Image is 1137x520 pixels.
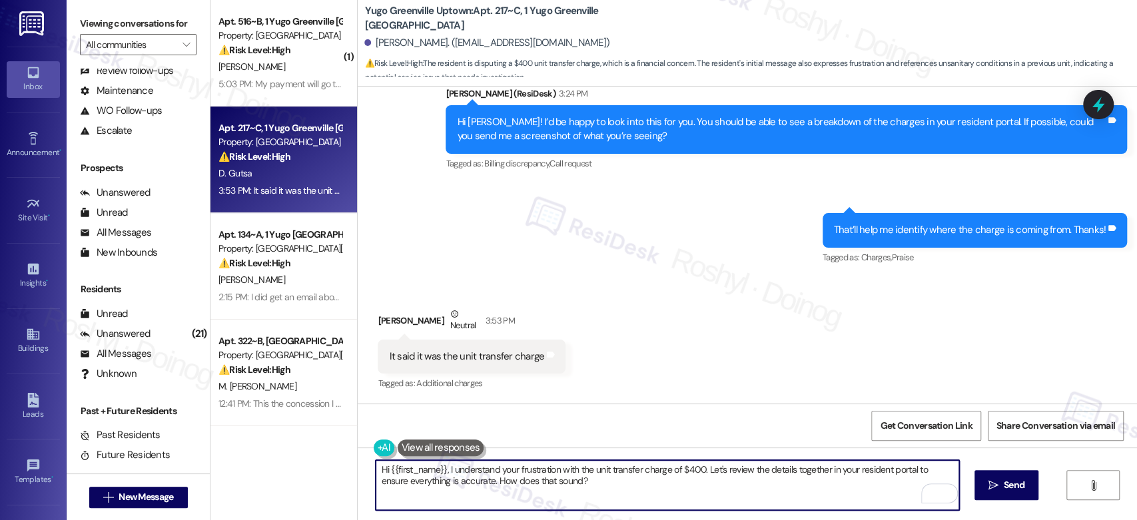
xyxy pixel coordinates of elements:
[19,11,47,36] img: ResiDesk Logo
[119,490,173,504] span: New Message
[7,454,60,490] a: Templates •
[364,36,609,50] div: [PERSON_NAME]. ([EMAIL_ADDRESS][DOMAIN_NAME])
[7,323,60,359] a: Buildings
[51,473,53,482] span: •
[59,146,61,155] span: •
[218,364,290,376] strong: ⚠️ Risk Level: High
[389,350,544,364] div: It said it was the unit transfer charge
[80,448,170,462] div: Future Residents
[988,411,1124,441] button: Share Conversation via email
[80,84,153,98] div: Maintenance
[218,228,342,242] div: Apt. 134~A, 1 Yugo [GEOGRAPHIC_DATA][PERSON_NAME]
[376,460,958,510] textarea: To enrich screen reader interactions, please activate Accessibility in Grammarly extension settings
[218,78,613,90] div: 5:03 PM: My payment will go through the night of the 16th, so [DATE] night. Sorry for the inconve...
[218,184,394,196] div: 3:53 PM: It said it was the unit transfer charge
[218,167,252,179] span: D. Gutsa
[7,61,60,97] a: Inbox
[80,13,196,34] label: Viewing conversations for
[103,492,113,503] i: 
[218,135,342,149] div: Property: [GEOGRAPHIC_DATA] [GEOGRAPHIC_DATA]
[457,115,1106,144] div: Hi [PERSON_NAME]! I’d be happy to look into this for you. You should be able to see a breakdown o...
[446,154,1127,173] div: Tagged as:
[80,246,157,260] div: New Inbounds
[218,29,342,43] div: Property: [GEOGRAPHIC_DATA] [GEOGRAPHIC_DATA]
[861,252,892,263] span: Charges ,
[46,276,48,286] span: •
[218,348,342,362] div: Property: [GEOGRAPHIC_DATA][PERSON_NAME]
[80,307,128,321] div: Unread
[218,257,290,269] strong: ⚠️ Risk Level: High
[988,480,998,491] i: 
[871,411,980,441] button: Get Conversation Link
[7,258,60,294] a: Insights •
[80,206,128,220] div: Unread
[67,404,210,418] div: Past + Future Residents
[823,248,1127,267] div: Tagged as:
[86,34,175,55] input: All communities
[80,104,162,118] div: WO Follow-ups
[218,380,296,392] span: M. [PERSON_NAME]
[834,223,1106,237] div: That’ll help me identify where the charge is coming from. Thanks!
[218,15,342,29] div: Apt. 516~B, 1 Yugo Greenville [GEOGRAPHIC_DATA]
[996,419,1115,433] span: Share Conversation via email
[89,487,188,508] button: New Message
[80,226,151,240] div: All Messages
[880,419,972,433] span: Get Conversation Link
[378,307,566,340] div: [PERSON_NAME]
[67,282,210,296] div: Residents
[67,161,210,175] div: Prospects
[218,397,701,409] div: 12:41 PM: This the concession I got .. And I already paid through check a few days ago .. And sup...
[7,192,60,228] a: Site Visit •
[484,158,550,169] span: Billing discrepancy ,
[218,61,285,73] span: [PERSON_NAME]
[416,378,482,389] span: Additional charges
[446,87,1127,105] div: [PERSON_NAME] (ResiDesk)
[364,4,631,33] b: Yugo Greenville Uptown: Apt. 217~C, 1 Yugo Greenville [GEOGRAPHIC_DATA]
[80,64,173,78] div: Review follow-ups
[80,428,161,442] div: Past Residents
[80,327,151,341] div: Unanswered
[378,374,566,393] div: Tagged as:
[80,124,132,138] div: Escalate
[550,158,591,169] span: Call request
[218,150,290,162] strong: ⚠️ Risk Level: High
[183,39,190,50] i: 
[1004,478,1024,492] span: Send
[218,44,290,56] strong: ⚠️ Risk Level: High
[364,57,1137,85] span: : The resident is disputing a $400 unit transfer charge, which is a financial concern. The reside...
[448,307,478,335] div: Neutral
[218,334,342,348] div: Apt. 322~B, [GEOGRAPHIC_DATA] [PERSON_NAME]
[80,347,151,361] div: All Messages
[80,186,151,200] div: Unanswered
[218,242,342,256] div: Property: [GEOGRAPHIC_DATA][PERSON_NAME]
[218,121,342,135] div: Apt. 217~C, 1 Yugo Greenville [GEOGRAPHIC_DATA]
[218,274,285,286] span: [PERSON_NAME]
[188,324,210,344] div: (21)
[482,314,514,328] div: 3:53 PM
[7,389,60,425] a: Leads
[891,252,913,263] span: Praise
[556,87,587,101] div: 3:24 PM
[974,470,1039,500] button: Send
[1088,480,1098,491] i: 
[364,58,422,69] strong: ⚠️ Risk Level: High
[80,367,137,381] div: Unknown
[48,211,50,220] span: •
